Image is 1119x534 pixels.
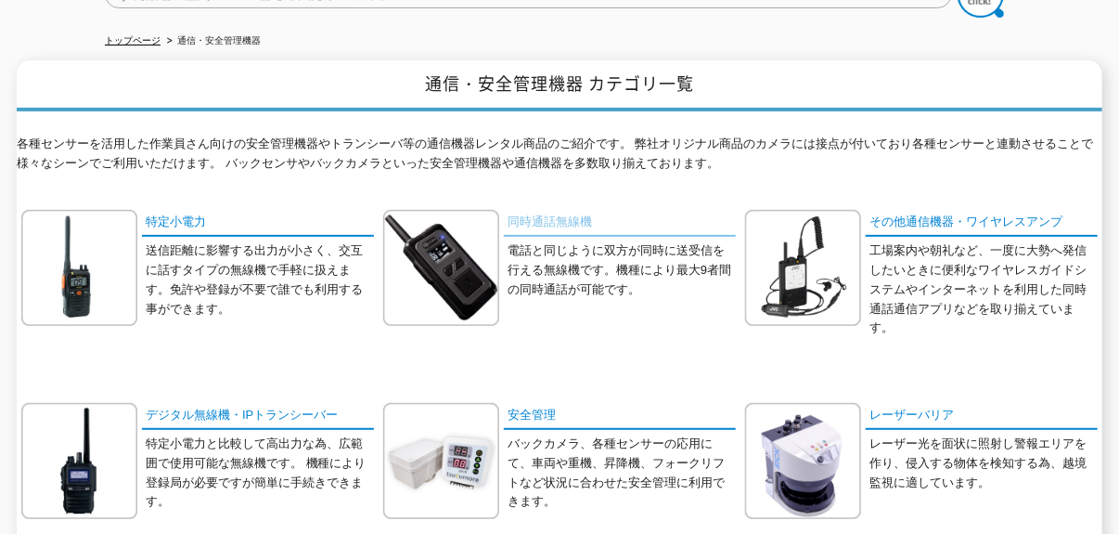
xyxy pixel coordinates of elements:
p: 送信距離に影響する出力が小さく、交互に話すタイプの無線機で手軽に扱えます。免許や登録が不要で誰でも利用する事ができます。 [146,241,374,319]
a: レーザーバリア [866,403,1098,430]
a: 特定小電力 [142,210,374,237]
a: デジタル無線機・IPトランシーバー [142,403,374,430]
img: デジタル無線機・IPトランシーバー [21,403,137,519]
img: 特定小電力 [21,210,137,326]
p: 工場案内や朝礼など、一度に大勢へ発信したいときに便利なワイヤレスガイドシステムやインターネットを利用した同時通話通信アプリなどを取り揃えています。 [869,241,1098,338]
li: 通信・安全管理機器 [163,32,261,51]
a: トップページ [105,35,161,46]
h1: 通信・安全管理機器 カテゴリ一覧 [17,60,1102,111]
img: 同時通話無線機 [383,210,499,326]
p: 電話と同じように双方が同時に送受信を行える無線機です。機種により最大9者間の同時通話が可能です。 [508,241,736,299]
img: レーザーバリア [745,403,861,519]
a: 同時通話無線機 [504,210,736,237]
a: その他通信機器・ワイヤレスアンプ [866,210,1098,237]
p: 特定小電力と比較して高出力な為、広範囲で使用可能な無線機です。 機種により登録局が必要ですが簡単に手続きできます。 [146,435,374,512]
p: 各種センサーを活用した作業員さん向けの安全管理機器やトランシーバ等の通信機器レンタル商品のご紹介です。 弊社オリジナル商品のカメラには接点が付いており各種センサーと連動させることで様々なシーンで... [17,135,1102,183]
p: バックカメラ、各種センサーの応用にて、車両や重機、昇降機、フォークリフトなど状況に合わせた安全管理に利用できます。 [508,435,736,512]
p: レーザー光を面状に照射し警報エリアを作り、侵入する物体を検知する為、越境監視に適しています。 [869,435,1098,492]
img: 安全管理 [383,403,499,519]
img: その他通信機器・ワイヤレスアンプ [745,210,861,326]
a: 安全管理 [504,403,736,430]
